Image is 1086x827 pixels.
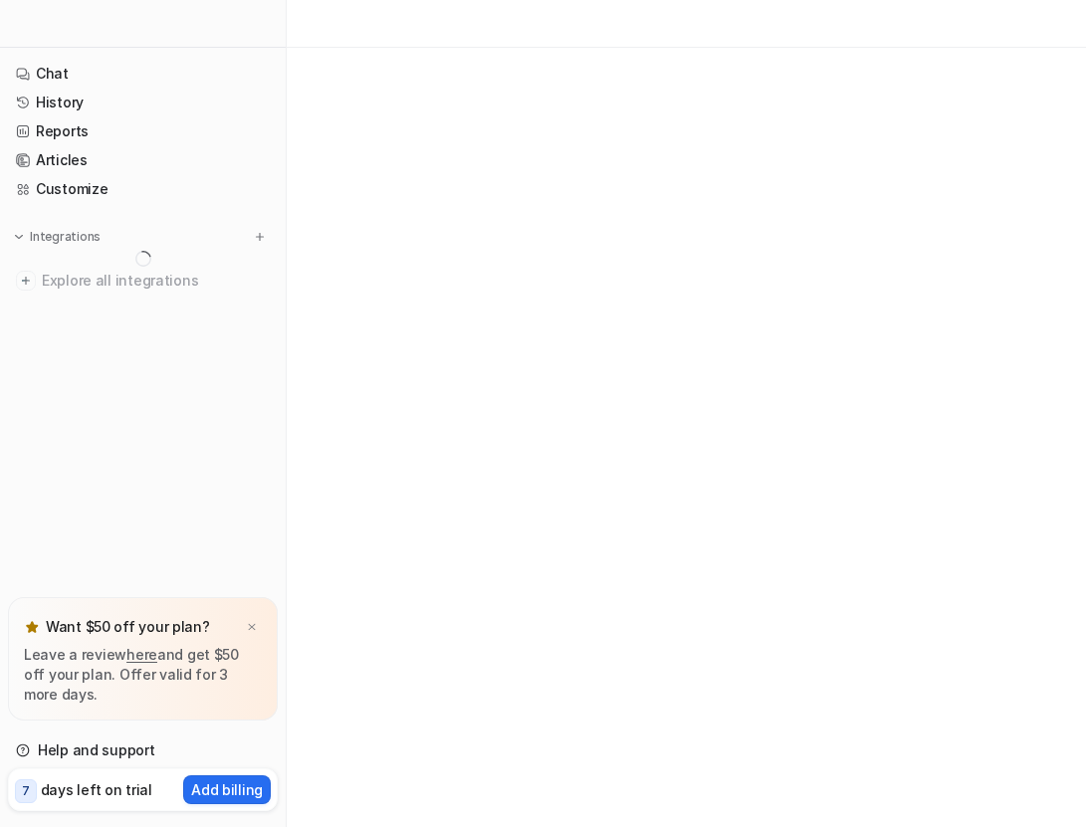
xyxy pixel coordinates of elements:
span: Explore all integrations [42,265,270,297]
a: History [8,89,278,116]
p: 7 [22,782,30,800]
img: star [24,619,40,635]
img: x [246,621,258,634]
p: Integrations [30,229,101,245]
a: Reports [8,117,278,145]
img: menu_add.svg [253,230,267,244]
a: Articles [8,146,278,174]
img: explore all integrations [16,271,36,291]
img: expand menu [12,230,26,244]
p: Add billing [191,779,263,800]
p: days left on trial [41,779,152,800]
a: Help and support [8,736,278,764]
a: Customize [8,175,278,203]
a: Explore all integrations [8,267,278,295]
button: Add billing [183,775,271,804]
p: Want $50 off your plan? [46,617,210,637]
p: Leave a review and get $50 off your plan. Offer valid for 3 more days. [24,645,262,705]
button: Integrations [8,227,107,247]
a: Chat [8,60,278,88]
a: here [126,646,157,663]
